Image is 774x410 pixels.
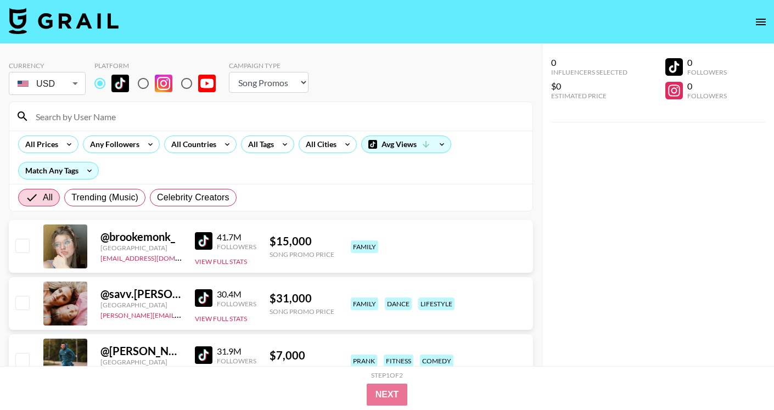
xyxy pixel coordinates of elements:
div: prank [351,355,377,367]
div: @ savv.[PERSON_NAME] [100,287,182,301]
div: @ brookemonk_ [100,230,182,244]
div: Platform [94,61,225,70]
a: [PERSON_NAME][EMAIL_ADDRESS][DOMAIN_NAME] [100,309,263,319]
div: Song Promo Price [270,364,334,373]
div: Followers [687,68,727,76]
div: $0 [551,81,627,92]
div: 0 [687,81,727,92]
div: 30.4M [217,289,256,300]
div: All Tags [242,136,276,153]
div: 0 [551,57,627,68]
div: 31.9M [217,346,256,357]
span: Trending (Music) [71,191,138,204]
img: TikTok [195,232,212,250]
button: View Full Stats [195,257,247,266]
a: [EMAIL_ADDRESS][DOMAIN_NAME] [100,252,211,262]
div: fitness [384,355,413,367]
div: Song Promo Price [270,307,334,316]
div: @ [PERSON_NAME].[PERSON_NAME] [100,344,182,358]
div: Followers [217,300,256,308]
div: Currency [9,61,86,70]
span: Celebrity Creators [157,191,229,204]
div: Match Any Tags [19,162,98,179]
div: USD [11,74,83,93]
div: family [351,240,378,253]
div: [GEOGRAPHIC_DATA] [100,301,182,309]
button: Next [367,384,408,406]
div: $ 7,000 [270,349,334,362]
div: Any Followers [83,136,142,153]
img: TikTok [195,346,212,364]
button: View Full Stats [195,314,247,323]
div: Estimated Price [551,92,627,100]
div: comedy [420,355,453,367]
div: Campaign Type [229,61,309,70]
div: $ 15,000 [270,234,334,248]
img: Grail Talent [9,8,119,34]
div: 41.7M [217,232,256,243]
div: Followers [217,243,256,251]
div: All Prices [19,136,60,153]
div: Step 1 of 2 [371,371,403,379]
div: Influencers Selected [551,68,627,76]
div: [GEOGRAPHIC_DATA] [100,244,182,252]
div: Avg Views [362,136,451,153]
img: TikTok [111,75,129,92]
div: Followers [687,92,727,100]
div: All Cities [299,136,339,153]
div: All Countries [165,136,218,153]
span: All [43,191,53,204]
img: TikTok [195,289,212,307]
div: Song Promo Price [270,250,334,259]
div: family [351,297,378,310]
img: YouTube [198,75,216,92]
div: [GEOGRAPHIC_DATA] [100,358,182,366]
div: lifestyle [418,297,455,310]
div: dance [385,297,412,310]
img: Instagram [155,75,172,92]
div: Followers [217,357,256,365]
div: 0 [687,57,727,68]
div: $ 31,000 [270,291,334,305]
input: Search by User Name [29,108,526,125]
button: open drawer [750,11,772,33]
iframe: Drift Widget Chat Controller [719,355,761,397]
